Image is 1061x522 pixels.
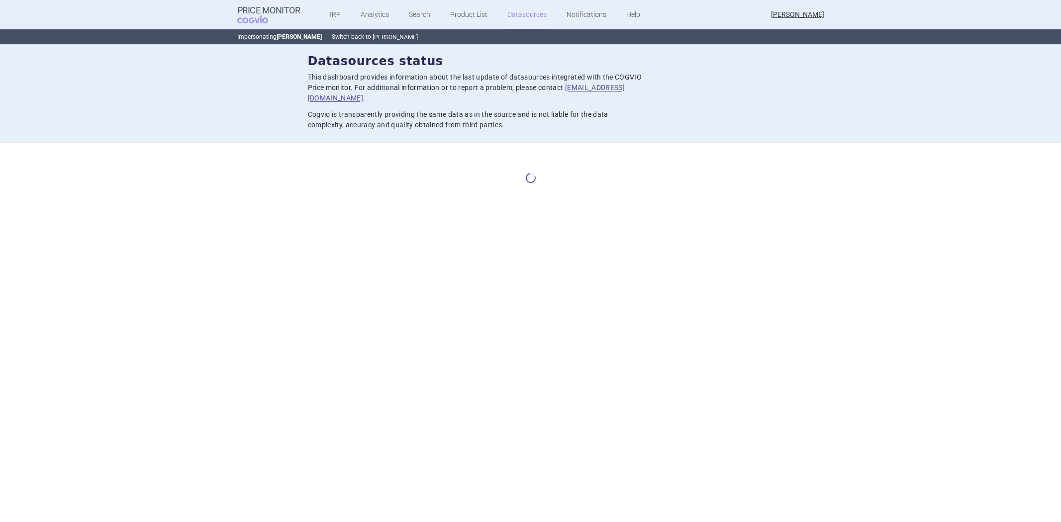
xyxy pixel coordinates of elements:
p: Cogvio is transparently providing the same data as in the source and is not liable for the data c... [308,109,642,130]
h2: Datasources status [308,53,754,70]
strong: [PERSON_NAME] [277,33,322,40]
button: [PERSON_NAME] [373,33,418,41]
strong: Price Monitor [237,5,300,15]
a: Price MonitorCOGVIO [237,5,300,24]
p: This dashboard provides information about the last update of datasources integrated with the COGV... [308,72,642,103]
span: COGVIO [237,15,282,23]
a: [EMAIL_ADDRESS][DOMAIN_NAME] [308,84,625,102]
p: Impersonating Switch back to [237,29,824,44]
